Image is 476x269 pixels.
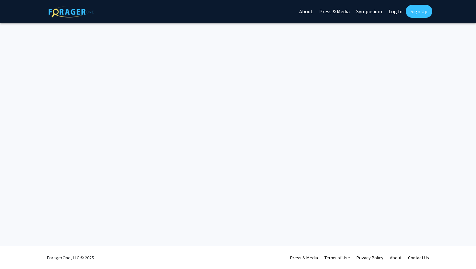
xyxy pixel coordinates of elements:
a: Sign Up [406,5,432,18]
a: Press & Media [290,255,318,261]
div: ForagerOne, LLC © 2025 [47,246,94,269]
a: About [390,255,402,261]
img: ForagerOne Logo [49,6,94,17]
a: Privacy Policy [357,255,383,261]
a: Terms of Use [324,255,350,261]
a: Contact Us [408,255,429,261]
